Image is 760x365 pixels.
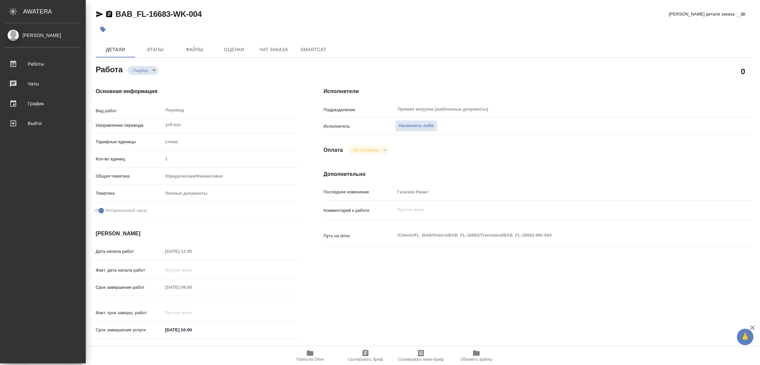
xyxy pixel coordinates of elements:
p: Факт. дата начала работ [96,267,163,274]
h2: Работа [96,63,123,75]
div: Юридическая/Финансовая [163,171,297,182]
span: 🙏 [740,330,751,344]
span: [PERSON_NAME] детали заказа [669,11,735,17]
span: Этапы [139,46,171,54]
p: Последнее изменение [324,189,395,195]
span: Папка на Drive [297,357,324,362]
div: Выйти [5,118,81,128]
span: SmartCat [298,46,329,54]
p: Тарифные единицы [96,139,163,145]
button: Обновить файлы [449,347,504,365]
p: Путь на drive [324,233,395,239]
a: График [2,95,84,112]
a: Чаты [2,76,84,92]
p: Срок завершения услуги [96,327,163,333]
div: Личные документы [163,188,297,199]
span: Назначить себя [399,122,434,130]
div: Чаты [5,79,81,89]
div: [PERSON_NAME] [5,32,81,39]
button: 🙏 [737,329,753,345]
span: Чат заказа [258,46,290,54]
p: Кол-во единиц [96,156,163,162]
h2: 0 [741,66,745,77]
h4: Дополнительно [324,170,753,178]
h4: [PERSON_NAME] [96,230,297,238]
button: Скопировать бриф [338,347,393,365]
input: Пустое поле [163,247,221,256]
div: AWATERA [23,5,86,18]
p: Срок завершения работ [96,284,163,291]
input: Пустое поле [163,308,221,317]
p: Общая тематика [96,173,163,180]
span: Скопировать мини-бриф [398,357,443,362]
span: Оценки [218,46,250,54]
button: Папка на Drive [282,347,338,365]
button: Скопировать ссылку [105,10,113,18]
button: Назначить себя [395,120,437,132]
button: Добавить тэг [96,22,110,37]
span: Файлы [179,46,210,54]
span: Обновить файлы [460,357,492,362]
div: Подбор [348,146,389,154]
button: Скопировать мини-бриф [393,347,449,365]
div: График [5,99,81,109]
input: ✎ Введи что-нибудь [163,325,221,335]
button: Скопировать ссылку для ЯМессенджера [96,10,104,18]
input: Пустое поле [163,282,221,292]
span: Скопировать бриф [348,357,383,362]
p: Дата начала работ [96,248,163,255]
p: Исполнитель [324,123,395,130]
div: Подбор [128,66,158,75]
p: Направление перевода [96,122,163,129]
a: Работы [2,56,84,72]
span: Нотариальный заказ [105,207,147,214]
a: Выйти [2,115,84,132]
a: BAB_FL-16683-WK-004 [115,10,202,18]
h4: Исполнители [324,87,753,95]
span: Детали [100,46,131,54]
button: Не оплачена [351,147,381,153]
p: Факт. срок заверш. работ [96,310,163,316]
input: Пустое поле [163,265,221,275]
p: Подразделение [324,107,395,113]
textarea: /Clients/FL_BAB/Orders/BAB_FL-16683/Translated/BAB_FL-16683-WK-004 [395,230,717,241]
div: слово [163,136,297,148]
input: Пустое поле [395,187,717,197]
input: Пустое поле [163,154,297,164]
p: Комментарий к работе [324,207,395,214]
button: Подбор [131,68,150,73]
p: Вид работ [96,108,163,114]
h4: Оплата [324,146,343,154]
p: Тематика [96,190,163,197]
h4: Основная информация [96,87,297,95]
div: Работы [5,59,81,69]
